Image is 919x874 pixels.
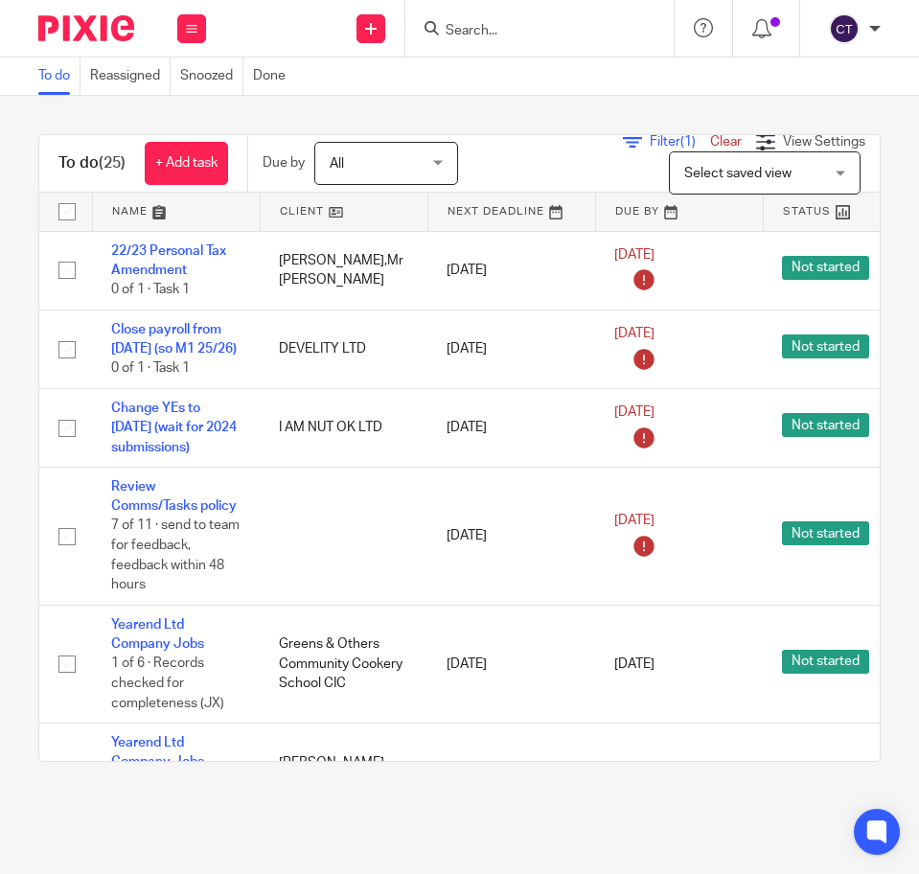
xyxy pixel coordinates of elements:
span: Not started [782,413,869,437]
a: 22/23 Personal Tax Amendment [111,244,226,277]
h1: To do [58,153,126,173]
input: Search [444,23,616,40]
td: [DATE] [427,605,595,723]
a: + Add task [145,142,228,185]
td: Greens & Others Community Cookery School CIC [260,605,427,723]
span: Not started [782,256,869,280]
a: Snoozed [180,57,243,95]
span: 1 of 6 · Records checked for completeness (JX) [111,657,224,710]
td: I AM NUT OK LTD [260,388,427,467]
a: Clear [710,135,742,149]
td: [PERSON_NAME],Mr [PERSON_NAME] [260,231,427,310]
td: [DATE] [427,388,595,467]
td: [DATE] [427,724,595,841]
p: Due by [263,153,305,172]
span: All [330,157,344,171]
span: [DATE] [614,514,655,527]
span: [DATE] [614,248,655,262]
td: [DATE] [427,467,595,605]
td: [PERSON_NAME] Heating and Plumbing Ltd [260,724,427,841]
a: Review Comms/Tasks policy [111,480,237,513]
td: [DATE] [427,310,595,388]
span: [DATE] [614,327,655,340]
span: 7 of 11 · send to team for feedback, feedback within 48 hours [111,519,240,592]
span: 0 of 1 · Task 1 [111,362,190,376]
a: Change YEs to [DATE] (wait for 2024 submissions) [111,402,237,454]
span: 0 of 1 · Task 1 [111,283,190,296]
a: Reassigned [90,57,171,95]
span: [DATE] [614,657,655,671]
img: Pixie [38,15,134,41]
span: Filter [650,135,710,149]
span: Not started [782,521,869,545]
span: Not started [782,650,869,674]
td: DEVELITY LTD [260,310,427,388]
span: [DATE] [614,405,655,419]
a: Yearend Ltd Company Jobs [111,618,204,651]
span: Select saved view [684,167,792,180]
img: svg%3E [829,13,860,44]
a: Yearend Ltd Company Jobs [111,736,204,769]
a: Done [253,57,295,95]
a: To do [38,57,80,95]
span: (1) [680,135,696,149]
td: [DATE] [427,231,595,310]
a: Close payroll from [DATE] (so M1 25/26) [111,323,237,356]
span: Not started [782,334,869,358]
span: (25) [99,155,126,171]
span: View Settings [783,135,865,149]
